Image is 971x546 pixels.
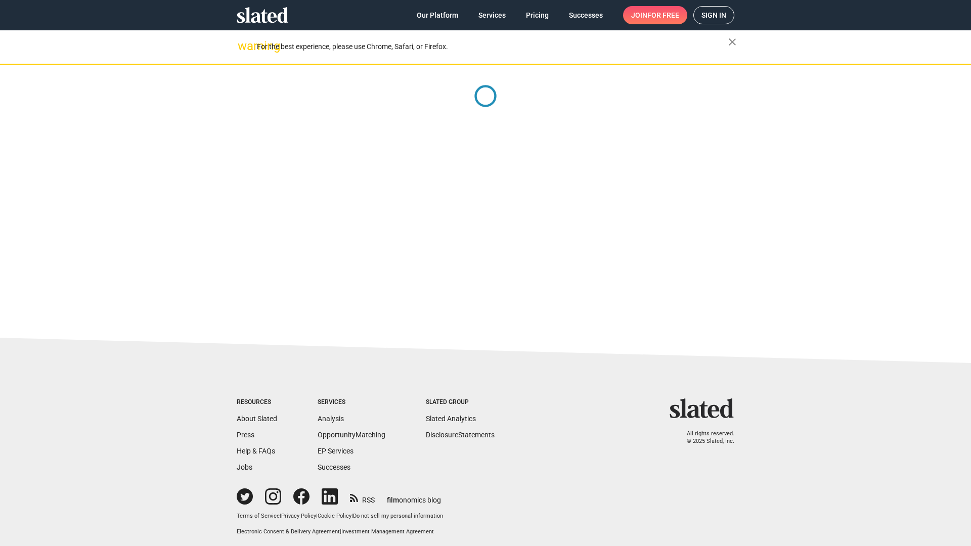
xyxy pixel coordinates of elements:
[316,513,318,519] span: |
[387,496,399,504] span: film
[478,6,506,24] span: Services
[526,6,549,24] span: Pricing
[237,463,252,471] a: Jobs
[387,487,441,505] a: filmonomics blog
[676,430,734,445] p: All rights reserved. © 2025 Slated, Inc.
[257,40,728,54] div: For the best experience, please use Chrome, Safari, or Firefox.
[237,513,280,519] a: Terms of Service
[341,528,434,535] a: Investment Management Agreement
[318,398,385,406] div: Services
[237,447,275,455] a: Help & FAQs
[318,415,344,423] a: Analysis
[351,513,353,519] span: |
[318,447,354,455] a: EP Services
[350,489,375,505] a: RSS
[701,7,726,24] span: Sign in
[237,415,277,423] a: About Slated
[623,6,687,24] a: Joinfor free
[726,36,738,48] mat-icon: close
[426,415,476,423] a: Slated Analytics
[417,6,458,24] span: Our Platform
[470,6,514,24] a: Services
[281,513,316,519] a: Privacy Policy
[353,513,443,520] button: Do not sell my personal information
[518,6,557,24] a: Pricing
[569,6,603,24] span: Successes
[237,431,254,439] a: Press
[318,431,385,439] a: OpportunityMatching
[318,513,351,519] a: Cookie Policy
[693,6,734,24] a: Sign in
[340,528,341,535] span: |
[561,6,611,24] a: Successes
[426,431,495,439] a: DisclosureStatements
[631,6,679,24] span: Join
[318,463,350,471] a: Successes
[426,398,495,406] div: Slated Group
[237,528,340,535] a: Electronic Consent & Delivery Agreement
[647,6,679,24] span: for free
[280,513,281,519] span: |
[237,398,277,406] div: Resources
[409,6,466,24] a: Our Platform
[238,40,250,52] mat-icon: warning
